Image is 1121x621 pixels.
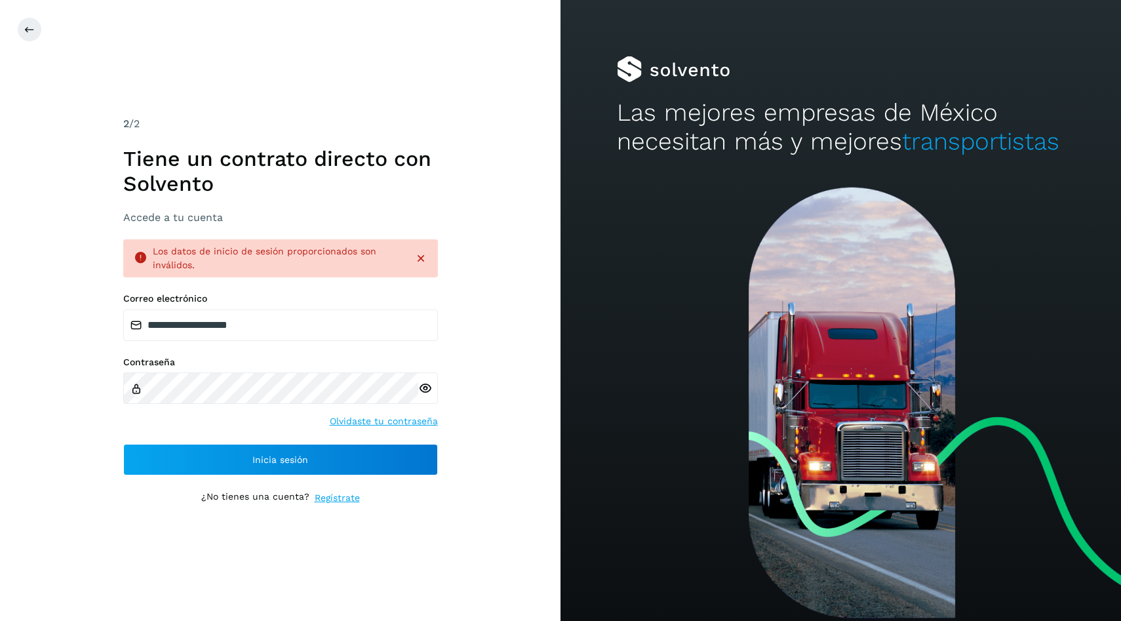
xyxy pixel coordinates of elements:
[201,491,309,505] p: ¿No tienes una cuenta?
[617,98,1065,157] h2: Las mejores empresas de México necesitan más y mejores
[315,491,360,505] a: Regístrate
[153,245,404,272] div: Los datos de inicio de sesión proporcionados son inválidos.
[123,293,438,304] label: Correo electrónico
[123,117,129,130] span: 2
[330,414,438,428] a: Olvidaste tu contraseña
[123,444,438,475] button: Inicia sesión
[123,357,438,368] label: Contraseña
[252,455,308,464] span: Inicia sesión
[123,211,438,224] h3: Accede a tu cuenta
[123,116,438,132] div: /2
[123,146,438,197] h1: Tiene un contrato directo con Solvento
[902,127,1059,155] span: transportistas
